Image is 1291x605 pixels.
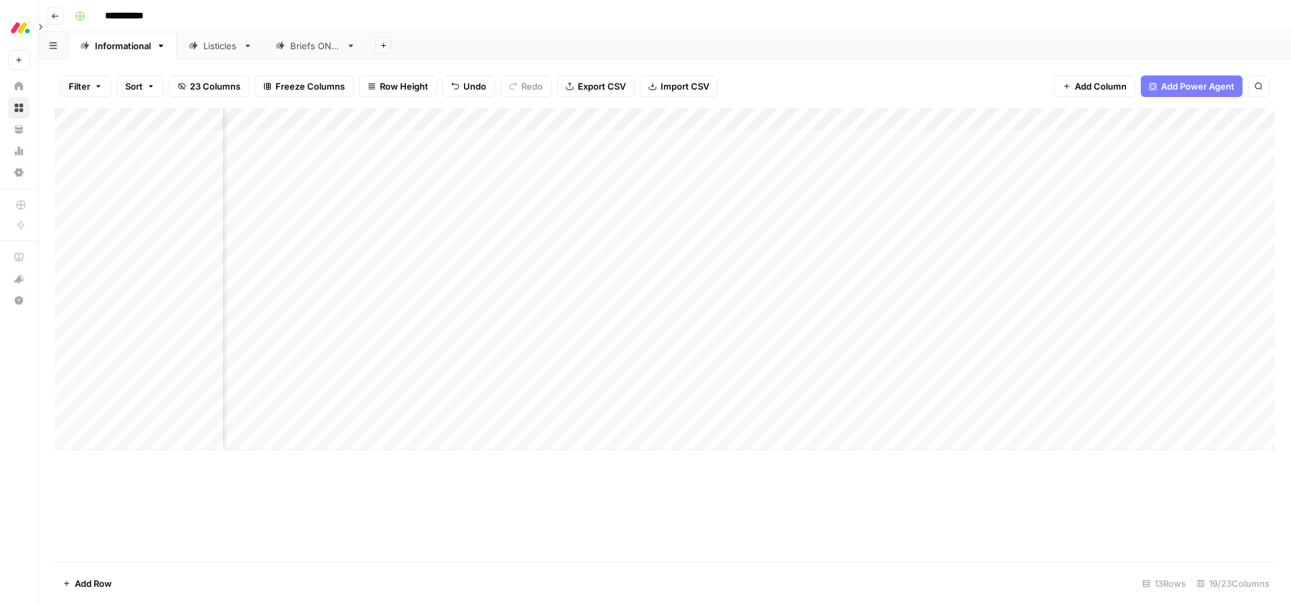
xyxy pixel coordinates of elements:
[1075,79,1127,93] span: Add Column
[8,140,30,162] a: Usage
[1137,573,1191,594] div: 13 Rows
[442,75,495,97] button: Undo
[8,75,30,97] a: Home
[380,79,428,93] span: Row Height
[60,75,111,97] button: Filter
[500,75,552,97] button: Redo
[463,79,486,93] span: Undo
[69,32,177,59] a: Informational
[640,75,718,97] button: Import CSV
[75,577,112,590] span: Add Row
[125,79,143,93] span: Sort
[264,32,367,59] a: Briefs ONLY
[1141,75,1243,97] button: Add Power Agent
[8,97,30,119] a: Browse
[578,79,626,93] span: Export CSV
[8,268,30,290] button: What's new?
[290,39,341,53] div: Briefs ONLY
[9,269,29,289] div: What's new?
[1191,573,1275,594] div: 19/23 Columns
[117,75,164,97] button: Sort
[359,75,437,97] button: Row Height
[169,75,249,97] button: 23 Columns
[275,79,345,93] span: Freeze Columns
[95,39,151,53] div: Informational
[1161,79,1234,93] span: Add Power Agent
[8,15,32,40] img: Monday.com Logo
[190,79,240,93] span: 23 Columns
[55,573,120,594] button: Add Row
[177,32,264,59] a: Listicles
[557,75,634,97] button: Export CSV
[8,11,30,44] button: Workspace: Monday.com
[8,119,30,140] a: Your Data
[203,39,238,53] div: Listicles
[8,247,30,268] a: AirOps Academy
[1054,75,1135,97] button: Add Column
[8,162,30,183] a: Settings
[661,79,709,93] span: Import CSV
[255,75,354,97] button: Freeze Columns
[521,79,543,93] span: Redo
[69,79,90,93] span: Filter
[8,290,30,311] button: Help + Support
